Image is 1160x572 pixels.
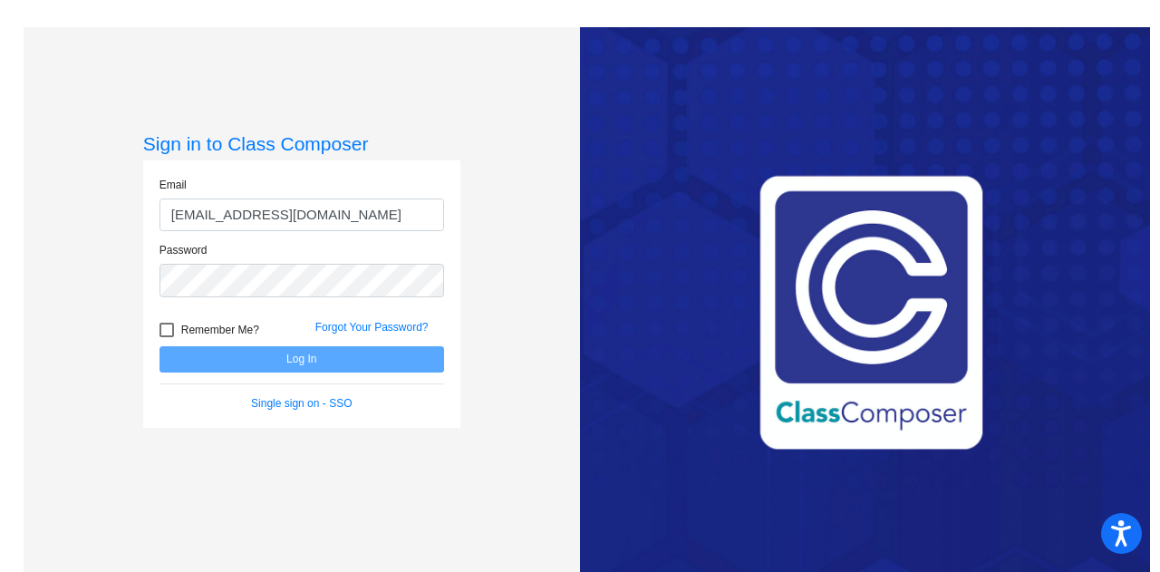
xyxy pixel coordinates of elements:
[143,132,460,155] h3: Sign in to Class Composer
[159,346,444,373] button: Log In
[181,319,259,341] span: Remember Me?
[159,242,208,258] label: Password
[315,321,429,334] a: Forgot Your Password?
[251,397,352,410] a: Single sign on - SSO
[159,177,187,193] label: Email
